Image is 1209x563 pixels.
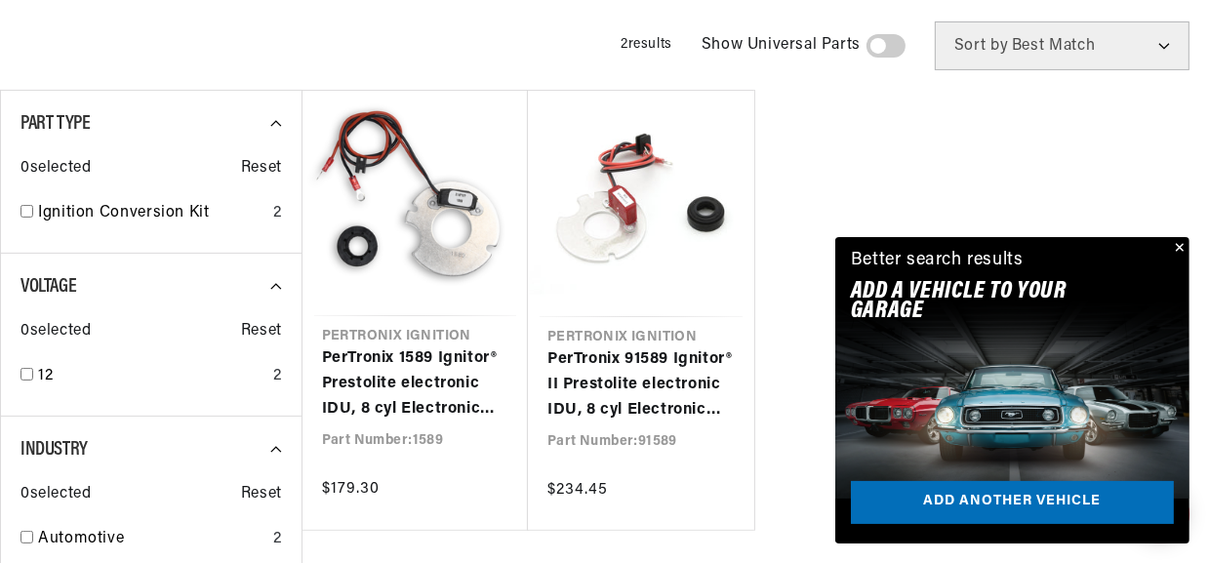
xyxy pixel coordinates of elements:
[935,21,1189,70] select: Sort by
[851,481,1174,525] a: Add another vehicle
[547,347,735,422] a: PerTronix 91589 Ignitor® II Prestolite electronic IDU, 8 cyl Electronic Ignition Conversion Kit
[38,201,265,226] a: Ignition Conversion Kit
[322,346,508,422] a: PerTronix 1589 Ignitor® Prestolite electronic IDU, 8 cyl Electronic Ignition Conversion Kit
[20,277,76,297] span: Voltage
[1166,237,1189,261] button: Close
[20,482,91,507] span: 0 selected
[851,282,1125,322] h2: Add A VEHICLE to your garage
[241,319,282,344] span: Reset
[20,319,91,344] span: 0 selected
[273,527,282,552] div: 2
[20,156,91,181] span: 0 selected
[20,114,90,134] span: Part Type
[38,364,265,389] a: 12
[273,364,282,389] div: 2
[851,247,1024,275] div: Better search results
[954,38,1008,54] span: Sort by
[20,440,88,460] span: Industry
[273,201,282,226] div: 2
[241,482,282,507] span: Reset
[241,156,282,181] span: Reset
[702,33,861,59] span: Show Universal Parts
[621,37,672,52] span: 2 results
[38,527,265,552] a: Automotive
